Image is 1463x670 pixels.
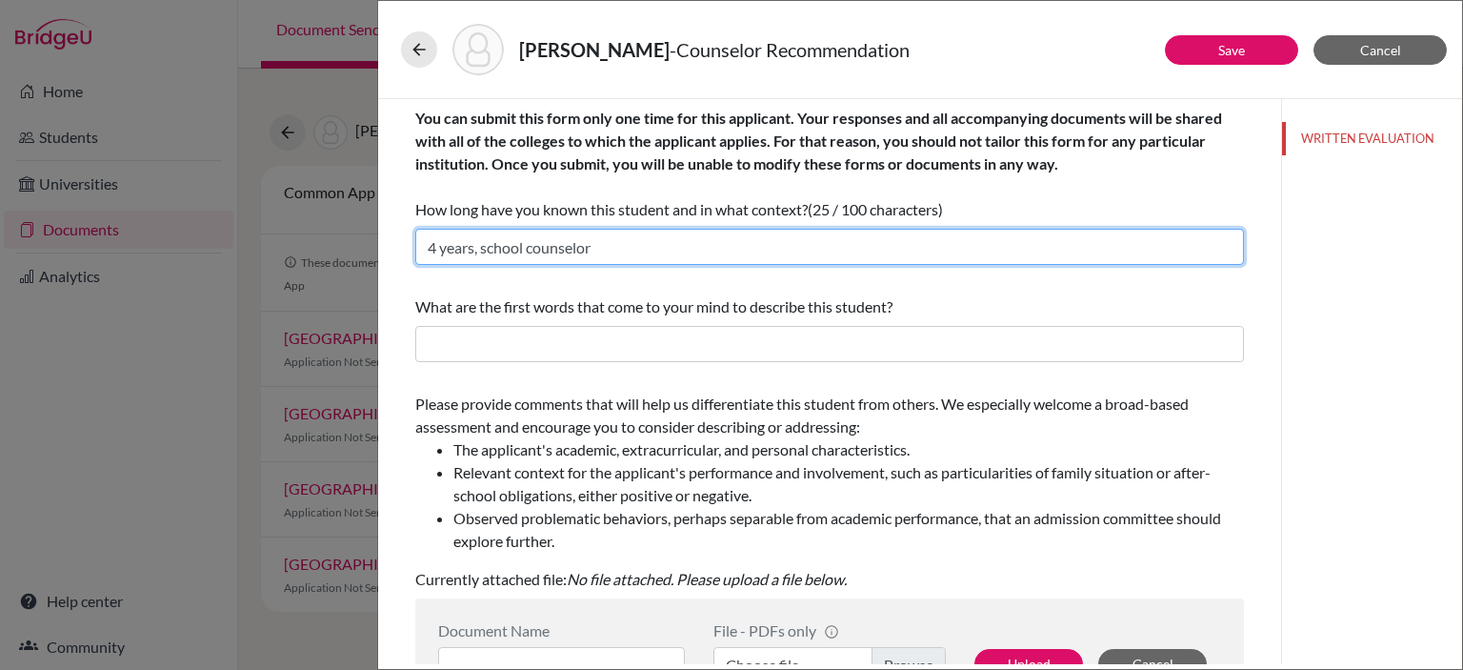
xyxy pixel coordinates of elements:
[415,297,892,315] span: What are the first words that come to your mind to describe this student?
[415,395,1244,553] span: Please provide comments that will help us differentiate this student from others. We especially w...
[519,38,670,61] strong: [PERSON_NAME]
[808,200,943,218] span: (25 / 100 characters)
[415,109,1222,218] span: How long have you known this student and in what context?
[453,438,1244,461] li: The applicant's academic, extracurricular, and personal characteristics.
[567,570,847,588] i: No file attached. Please upload a file below.
[415,109,1222,173] b: You can submit this form only one time for this applicant. Your responses and all accompanying do...
[670,38,910,61] span: - Counselor Recommendation
[824,624,839,640] span: info
[438,621,685,640] div: Document Name
[713,621,946,640] div: File - PDFs only
[453,461,1244,507] li: Relevant context for the applicant's performance and involvement, such as particularities of fami...
[1282,122,1462,155] button: WRITTEN EVALUATION
[415,385,1244,599] div: Currently attached file:
[453,507,1244,553] li: Observed problematic behaviors, perhaps separable from academic performance, that an admission co...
